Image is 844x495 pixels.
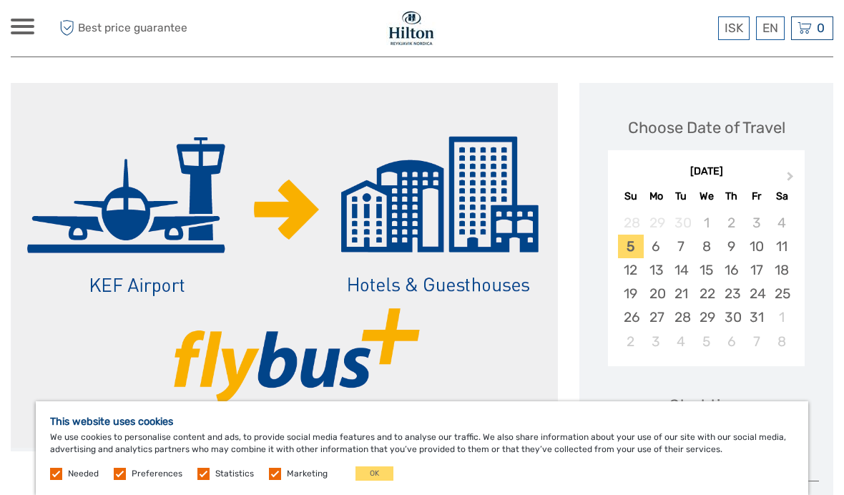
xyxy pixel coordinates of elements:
div: Choose Monday, October 20th, 2025 [644,282,669,305]
div: Not available Sunday, September 28th, 2025 [618,211,643,235]
div: Not available Monday, September 29th, 2025 [644,211,669,235]
div: Choose Thursday, October 23rd, 2025 [719,282,744,305]
div: Not available Wednesday, October 1st, 2025 [694,211,719,235]
div: Choose Wednesday, October 8th, 2025 [694,235,719,258]
div: Not available Thursday, October 2nd, 2025 [719,211,744,235]
div: Choose Tuesday, October 28th, 2025 [669,305,694,329]
div: Choose Tuesday, October 14th, 2025 [669,258,694,282]
div: Choose Sunday, November 2nd, 2025 [618,330,643,353]
div: Choose Wednesday, October 29th, 2025 [694,305,719,329]
h5: This website uses cookies [50,416,794,428]
div: Choose Sunday, October 12th, 2025 [618,258,643,282]
div: We [694,187,719,206]
div: Choose Saturday, November 1st, 2025 [769,305,794,329]
div: We use cookies to personalise content and ads, to provide social media features and to analyse ou... [36,401,808,495]
img: a771a4b2aca44685afd228bf32f054e4_main_slider.png [11,83,558,448]
label: Needed [68,468,99,480]
div: Choose Sunday, October 5th, 2025 [618,235,643,258]
div: Mo [644,187,669,206]
div: Choose Friday, October 31st, 2025 [744,305,769,329]
div: Choose Tuesday, October 21st, 2025 [669,282,694,305]
div: Choose Saturday, November 8th, 2025 [769,330,794,353]
div: Choose Saturday, October 11th, 2025 [769,235,794,258]
div: Choose Monday, October 13th, 2025 [644,258,669,282]
div: Fr [744,187,769,206]
div: Choose Sunday, October 19th, 2025 [618,282,643,305]
div: Start time [669,394,743,416]
div: Choose Thursday, October 9th, 2025 [719,235,744,258]
label: Marketing [287,468,328,480]
label: Statistics [215,468,254,480]
div: Choose Thursday, October 30th, 2025 [719,305,744,329]
div: Choose Tuesday, November 4th, 2025 [669,330,694,353]
div: Choose Thursday, November 6th, 2025 [719,330,744,353]
div: Choose Friday, October 24th, 2025 [744,282,769,305]
span: ISK [725,21,743,35]
button: OK [355,466,393,481]
div: Not available Tuesday, September 30th, 2025 [669,211,694,235]
div: Choose Date of Travel [628,117,785,139]
div: Choose Saturday, October 25th, 2025 [769,282,794,305]
button: Next Month [780,168,803,191]
div: Th [719,187,744,206]
div: Choose Wednesday, October 15th, 2025 [694,258,719,282]
div: [DATE] [608,165,805,180]
div: Not available Friday, October 3rd, 2025 [744,211,769,235]
span: 0 [815,21,827,35]
div: Not available Saturday, October 4th, 2025 [769,211,794,235]
div: EN [756,16,785,40]
div: Choose Saturday, October 18th, 2025 [769,258,794,282]
div: month 2025-10 [612,211,800,353]
div: Choose Friday, November 7th, 2025 [744,330,769,353]
span: Best price guarantee [56,16,217,40]
div: Tu [669,187,694,206]
div: Choose Monday, November 3rd, 2025 [644,330,669,353]
div: Sa [769,187,794,206]
div: Choose Friday, October 10th, 2025 [744,235,769,258]
div: Choose Friday, October 17th, 2025 [744,258,769,282]
label: Preferences [132,468,182,480]
div: Su [618,187,643,206]
div: Choose Wednesday, October 22nd, 2025 [694,282,719,305]
div: Choose Wednesday, November 5th, 2025 [694,330,719,353]
div: Choose Thursday, October 16th, 2025 [719,258,744,282]
div: Choose Monday, October 6th, 2025 [644,235,669,258]
div: Choose Sunday, October 26th, 2025 [618,305,643,329]
div: Choose Monday, October 27th, 2025 [644,305,669,329]
img: 1846-e7c6c28a-36f7-44b6-aaf6-bfd1581794f2_logo_small.jpg [386,11,436,46]
div: Choose Tuesday, October 7th, 2025 [669,235,694,258]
